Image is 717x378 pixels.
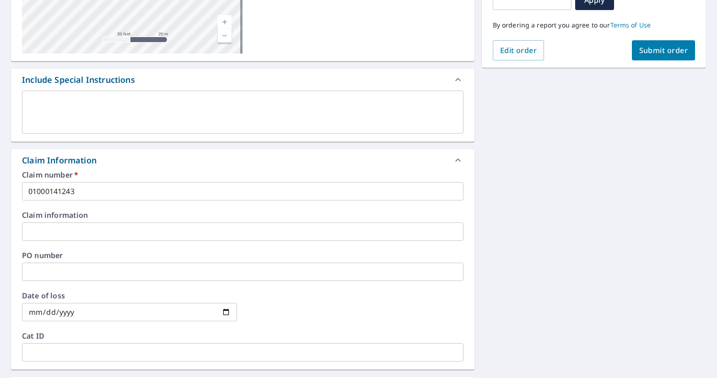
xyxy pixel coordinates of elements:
label: Claim number [22,171,464,178]
a: Current Level 19, Zoom Out [218,29,232,43]
button: Edit order [493,40,544,60]
label: Claim information [22,211,464,219]
div: Include Special Instructions [11,69,474,91]
label: Cat ID [22,332,464,340]
button: Submit order [632,40,695,60]
span: Submit order [639,45,688,55]
div: Claim Information [11,149,474,171]
a: Terms of Use [610,21,651,29]
a: Current Level 19, Zoom In [218,15,232,29]
span: Edit order [500,45,537,55]
p: By ordering a report you agree to our [493,21,695,29]
div: Claim Information [22,154,97,167]
label: Date of loss [22,292,237,299]
label: PO number [22,252,464,259]
div: Include Special Instructions [22,74,135,86]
